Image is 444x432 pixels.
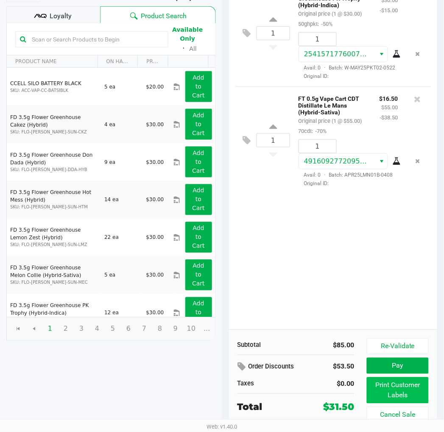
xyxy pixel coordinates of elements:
[299,65,396,71] span: Avail: 0 Batch: W-MAY25PKT02-0522
[192,187,205,212] app-button-loader: Add to Cart
[7,181,101,219] td: FD 3.5g Flower Greenhouse Hot Mess (Hybrid)
[146,235,164,241] span: $30.00
[120,321,137,337] span: Page 6
[10,242,97,248] p: SKU: FLO-[PERSON_NAME]-SUN-LMZ
[26,321,42,337] span: Go to the previous page
[190,44,197,53] button: All
[215,321,231,337] span: Go to the next page
[299,128,327,134] small: 70cdt:
[31,326,37,332] span: Go to the previous page
[299,72,398,80] span: Original ID:
[237,379,290,389] div: Taxes
[192,150,205,174] app-button-loader: Add to Cart
[101,294,142,332] td: 12 ea
[73,321,89,337] span: Page 3
[199,321,215,337] span: Page 11
[299,118,362,124] small: Original price (1 @ $55.00)
[10,166,97,173] p: SKU: FLO-[PERSON_NAME]-DDA-HYB
[179,44,190,53] span: ᛫
[101,219,142,256] td: 22 ea
[367,338,428,354] button: Re-Validate
[367,358,428,374] button: Pay
[101,181,142,219] td: 14 ea
[185,222,212,253] button: Add to Cart
[192,112,205,136] app-button-loader: Add to Cart
[7,294,101,332] td: FD 3.5g Flower Greenhouse PK Trophy (Hybrid-Indica)
[380,7,398,14] small: -$15.00
[146,84,164,90] span: $20.00
[141,11,187,21] span: Product Search
[321,65,329,71] span: ·
[10,204,97,210] p: SKU: FLO-[PERSON_NAME]-SUN-HTM
[375,154,388,169] button: Select
[7,68,101,105] td: CCELL SILO BATTERY BLACK
[304,50,373,58] span: 2541571776007601
[15,326,22,332] span: Go to the first page
[185,260,212,291] button: Add to Cart
[299,172,393,178] span: Avail: 0 Batch: APR25LMN01B-0408
[321,172,329,178] span: ·
[192,225,205,249] app-button-loader: Add to Cart
[137,55,168,68] th: PRICE
[192,300,205,325] app-button-loader: Add to Cart
[58,321,74,337] span: Page 2
[146,197,164,203] span: $30.00
[299,180,398,187] span: Original ID:
[168,321,184,337] span: Page 9
[42,321,58,337] span: Page 1
[10,87,97,94] p: SKU: ACC-VAP-CC-BATSIBLK
[299,11,362,17] small: Original price (1 @ $30.00)
[50,11,72,21] span: Loyalty
[7,55,215,317] div: Data table
[7,219,101,256] td: FD 3.5g Flower Greenhouse Lemon Zest (Hybrid)
[299,21,333,27] small: 50ghpkt:
[185,109,212,140] button: Add to Cart
[146,122,164,127] span: $30.00
[302,379,355,389] div: $0.00
[185,147,212,177] button: Add to Cart
[7,105,101,143] td: FD 3.5g Flower Greenhouse Cakez (Hybrid)
[412,153,424,169] button: Remove the package from the orderLine
[324,360,354,374] div: $53.50
[367,377,428,404] button: Print Customer Labels
[7,55,98,68] th: PRODUCT NAME
[146,310,164,316] span: $30.00
[10,280,97,286] p: SKU: FLO-[PERSON_NAME]-SUN-MEC
[185,71,212,102] button: Add to Cart
[185,297,212,328] button: Add to Cart
[136,321,152,337] span: Page 7
[7,143,101,181] td: FD 3.5g Flower Greenhouse Don Dada (Hybrid)
[98,55,138,68] th: ON HAND
[101,68,142,105] td: 5 ea
[299,93,367,116] p: FT 0.5g Vape Cart CDT Distillate Le Mans (Hybrid-Sativa)
[152,321,168,337] span: Page 8
[380,93,398,102] p: $16.50
[192,74,205,99] app-button-loader: Add to Cart
[146,272,164,278] span: $30.00
[192,263,205,287] app-button-loader: Add to Cart
[105,321,121,337] span: Page 5
[380,114,398,121] small: -$38.50
[207,424,237,430] span: Web: v1.40.0
[101,143,142,181] td: 9 ea
[313,128,327,134] span: -70%
[237,341,290,350] div: Subtotal
[412,46,424,62] button: Remove the package from the orderLine
[7,256,101,294] td: FD 3.5g Flower Greenhouse Melon Collie (Hybrid-Sativa)
[323,400,354,414] div: $31.50
[185,184,212,215] button: Add to Cart
[183,321,199,337] span: Page 10
[101,105,142,143] td: 4 ea
[237,400,307,414] div: Total
[28,33,164,46] input: Scan or Search Products to Begin
[375,47,388,62] button: Select
[304,157,373,165] span: 4916092772095895
[10,321,26,337] span: Go to the first page
[319,21,333,27] span: -50%
[10,129,97,135] p: SKU: FLO-[PERSON_NAME]-SUN-CKZ
[89,321,105,337] span: Page 4
[146,159,164,165] span: $30.00
[382,104,398,111] small: $55.00
[237,360,311,375] div: Order Discounts
[101,256,142,294] td: 5 ea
